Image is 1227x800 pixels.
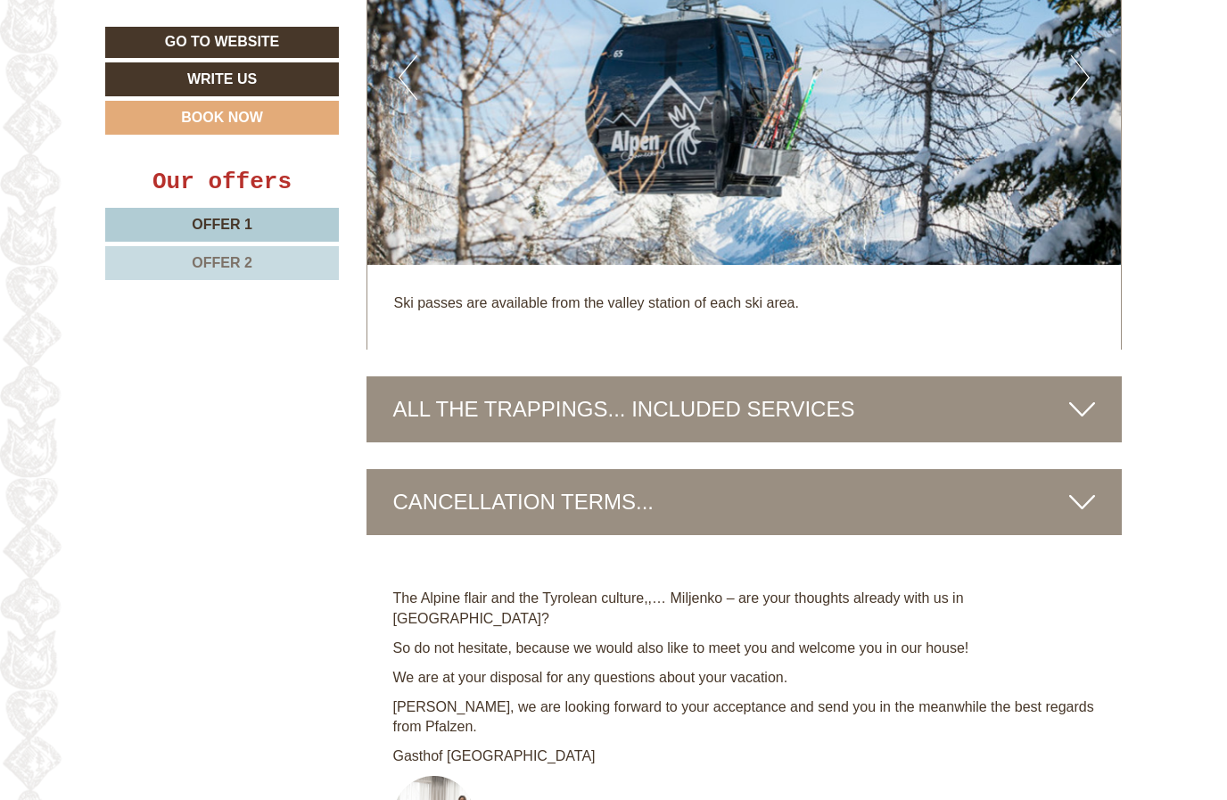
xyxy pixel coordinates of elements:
[105,166,339,199] div: Our offers
[393,639,1096,659] p: So do not hesitate, because we would also like to meet you and welcome you in our house!
[393,668,1096,689] p: We are at your disposal for any questions about your vacation.
[394,293,1095,314] p: Ski passes are available from the valley station of each ski area.
[105,101,339,135] a: Book now
[393,697,1096,738] p: [PERSON_NAME], we are looking forward to your acceptance and send you in the meanwhile the best r...
[105,62,339,96] a: Write us
[393,589,1096,630] p: The Alpine flair and the Tyrolean culture,,… Miljenko – are your thoughts already with us in [GEO...
[105,27,339,58] a: Go to website
[192,255,252,270] span: Offer 2
[366,376,1123,442] div: ALL THE TRAPPINGS... INCLUDED SERVICES
[192,217,252,232] span: Offer 1
[393,746,1096,767] p: Gasthof [GEOGRAPHIC_DATA]
[399,55,417,100] button: Previous
[366,469,1123,535] div: CANCELLATION TERMS...
[1071,55,1090,100] button: Next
